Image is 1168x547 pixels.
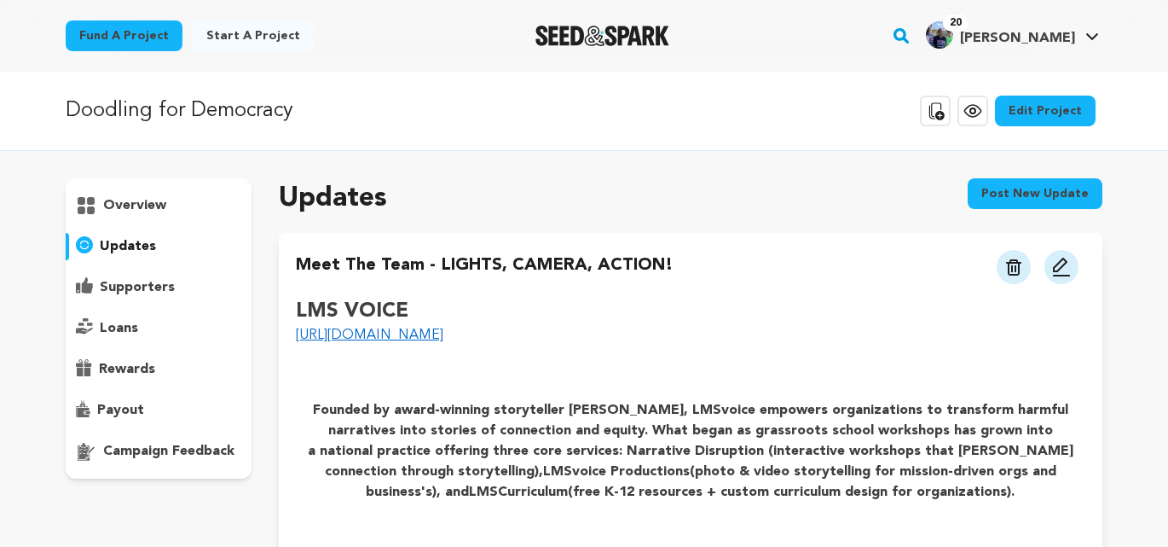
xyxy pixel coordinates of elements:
[66,397,252,424] button: payout
[922,18,1102,49] a: Linda H.'s Profile
[103,441,234,462] p: campaign feedback
[543,465,690,479] a: LMSvoice Productions
[296,329,443,342] a: [URL][DOMAIN_NAME]
[922,18,1102,54] span: Linda H.'s Profile
[968,178,1102,209] button: Post new update
[99,359,155,380] p: rewards
[995,96,1096,126] a: Edit Project
[926,21,953,49] img: 22e6c5640c38a5e5.jpg
[100,236,156,257] p: updates
[469,486,568,499] a: LMSCurriculum
[296,253,674,284] h4: Meet the Team - LIGHTS, CAMERA, ACTION!
[279,178,387,219] h2: Updates
[193,20,314,51] a: Start a project
[66,192,252,219] button: overview
[960,32,1075,45] span: [PERSON_NAME]
[100,277,175,298] p: supporters
[66,315,252,342] button: loans
[97,400,144,421] p: payout
[1006,259,1021,276] img: trash.svg
[296,298,1085,325] h2: LMS VOICE
[296,400,1085,503] h4: Founded by award-winning storyteller [PERSON_NAME], LMSvoice empowers organizations to transform ...
[926,21,1075,49] div: Linda H.'s Profile
[66,274,252,301] button: supporters
[535,26,669,46] a: Seed&Spark Homepage
[66,233,252,260] button: updates
[1110,489,1151,530] iframe: Intercom live chat
[943,15,969,32] span: 20
[535,26,669,46] img: Seed&Spark Logo Dark Mode
[103,195,166,216] p: overview
[66,96,293,126] p: Doodling for Democracy
[66,356,252,383] button: rewards
[66,20,182,51] a: Fund a project
[1051,257,1072,277] img: pencil.svg
[66,438,252,465] button: campaign feedback
[100,318,138,339] p: loans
